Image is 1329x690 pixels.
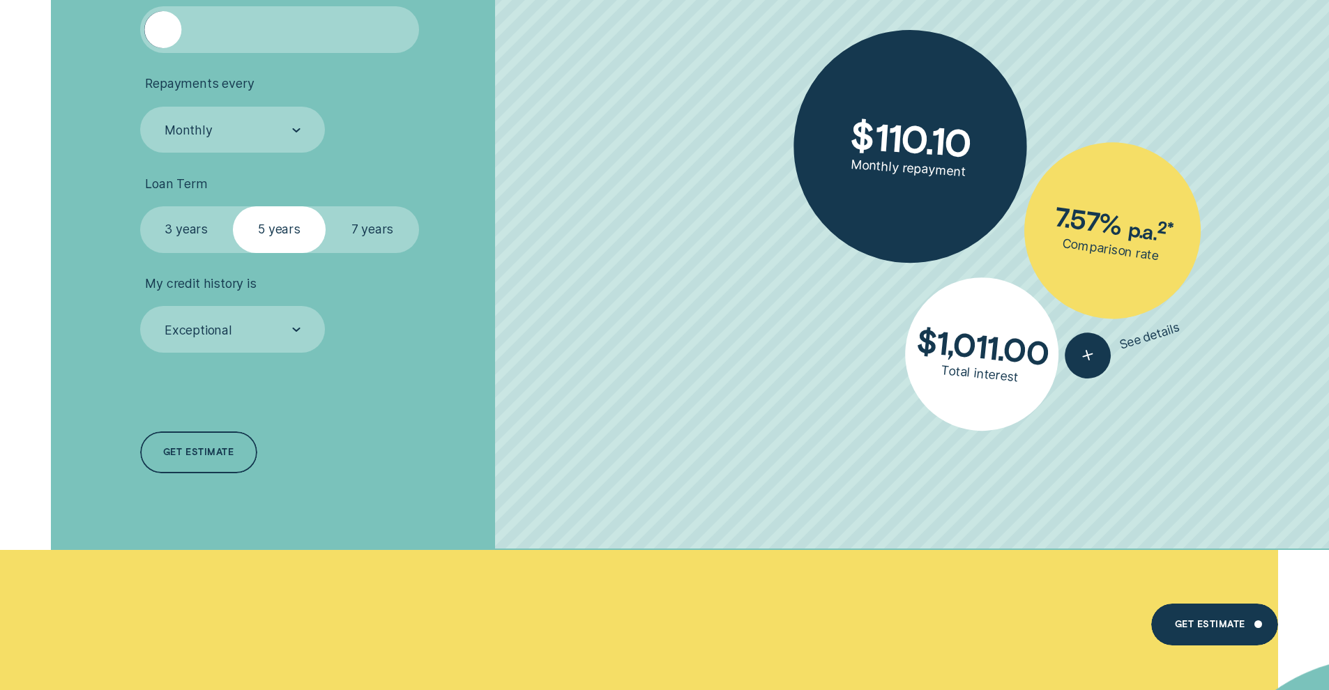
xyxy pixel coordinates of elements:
[140,206,233,253] label: 3 years
[165,322,232,337] div: Exceptional
[233,206,326,253] label: 5 years
[165,123,213,138] div: Monthly
[145,276,256,291] span: My credit history is
[1058,305,1186,384] button: See details
[326,206,418,253] label: 7 years
[145,176,207,192] span: Loan Term
[1118,320,1182,353] span: See details
[140,431,257,473] a: Get estimate
[1151,604,1277,645] a: Get Estimate
[145,76,254,91] span: Repayments every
